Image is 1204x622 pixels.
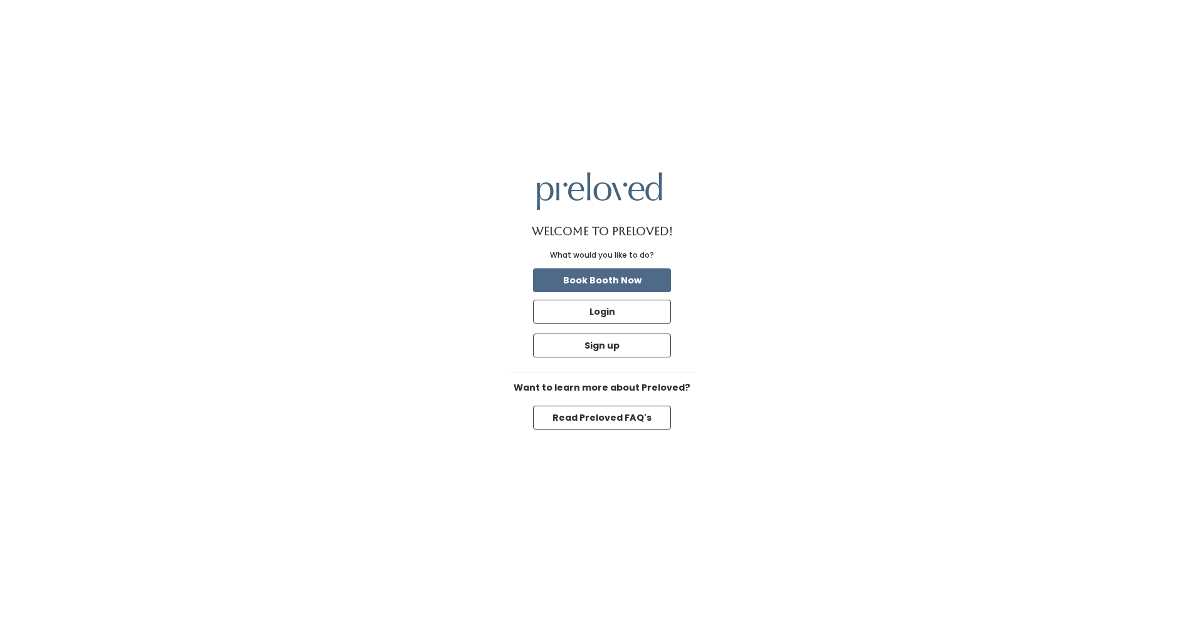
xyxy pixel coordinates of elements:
[532,225,673,238] h1: Welcome to Preloved!
[531,331,673,360] a: Sign up
[537,172,662,209] img: preloved logo
[533,334,671,357] button: Sign up
[508,383,696,393] h6: Want to learn more about Preloved?
[533,268,671,292] button: Book Booth Now
[533,300,671,324] button: Login
[533,406,671,430] button: Read Preloved FAQ's
[550,250,654,261] div: What would you like to do?
[531,297,673,326] a: Login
